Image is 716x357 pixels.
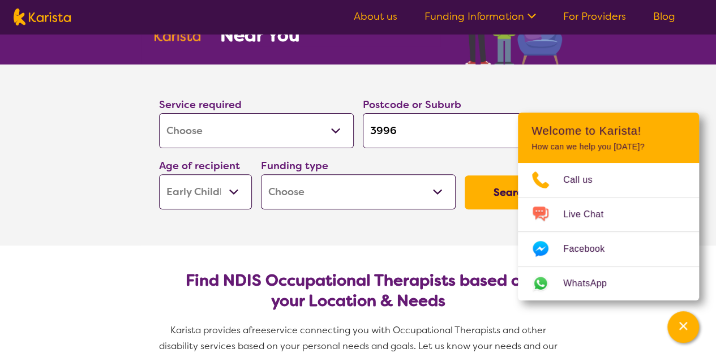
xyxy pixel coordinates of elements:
a: For Providers [563,10,626,23]
ul: Choose channel [518,163,699,300]
label: Age of recipient [159,159,240,173]
h2: Find NDIS Occupational Therapists based on your Location & Needs [168,270,548,311]
a: About us [354,10,397,23]
h2: Welcome to Karista! [531,124,685,137]
a: Funding Information [425,10,536,23]
span: Karista provides a [170,324,248,336]
img: Karista logo [14,8,71,25]
input: Type [363,113,558,148]
span: free [248,324,267,336]
label: Service required [159,98,242,111]
span: Call us [563,171,606,188]
span: WhatsApp [563,275,620,292]
a: Blog [653,10,675,23]
span: Facebook [563,240,618,257]
button: Channel Menu [667,311,699,343]
span: Live Chat [563,206,617,223]
label: Funding type [261,159,328,173]
label: Postcode or Suburb [363,98,461,111]
div: Channel Menu [518,113,699,300]
p: How can we help you [DATE]? [531,142,685,152]
button: Search [465,175,558,209]
a: Web link opens in a new tab. [518,266,699,300]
